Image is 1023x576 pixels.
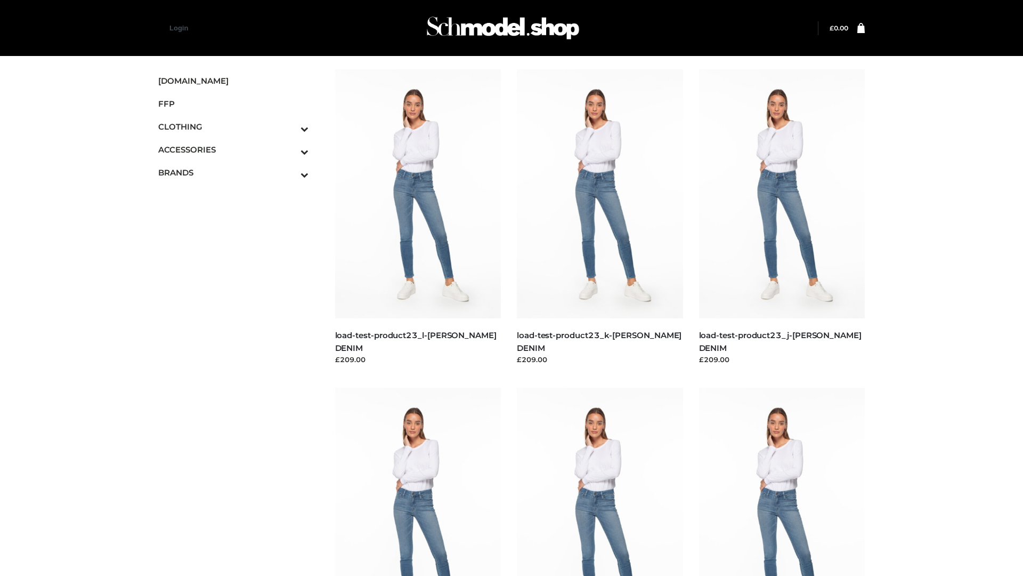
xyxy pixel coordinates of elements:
span: [DOMAIN_NAME] [158,75,308,87]
div: £209.00 [517,354,683,365]
a: ACCESSORIESToggle Submenu [158,138,308,161]
a: FFP [158,92,308,115]
span: BRANDS [158,166,308,179]
a: £0.00 [830,24,848,32]
button: Toggle Submenu [271,138,308,161]
a: load-test-product23_k-[PERSON_NAME] DENIM [517,330,681,353]
a: CLOTHINGToggle Submenu [158,115,308,138]
a: Login [169,24,188,32]
span: ACCESSORIES [158,143,308,156]
button: Toggle Submenu [271,161,308,184]
span: FFP [158,98,308,110]
button: Toggle Submenu [271,115,308,138]
a: load-test-product23_j-[PERSON_NAME] DENIM [699,330,862,353]
bdi: 0.00 [830,24,848,32]
span: CLOTHING [158,121,308,133]
span: £ [830,24,834,32]
div: £209.00 [335,354,501,365]
div: £209.00 [699,354,865,365]
a: [DOMAIN_NAME] [158,69,308,92]
img: Schmodel Admin 964 [423,7,583,49]
a: BRANDSToggle Submenu [158,161,308,184]
a: load-test-product23_l-[PERSON_NAME] DENIM [335,330,497,353]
